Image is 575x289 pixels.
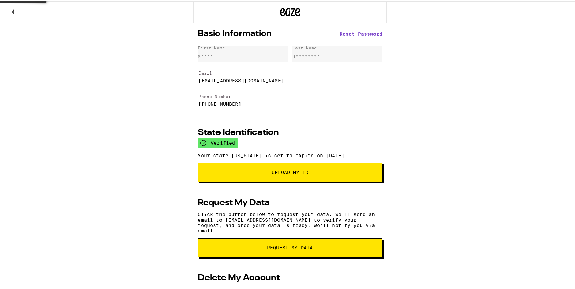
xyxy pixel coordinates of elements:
[198,93,231,97] label: Phone Number
[4,5,49,10] span: Hi. Need any help?
[198,63,382,87] form: Edit Email Address
[198,44,225,49] div: First Name
[198,87,382,111] form: Edit Phone Number
[198,127,279,136] h2: State Identification
[272,169,308,173] span: Upload My ID
[198,162,382,181] button: Upload My ID
[267,244,313,249] span: request my data
[340,30,382,35] button: Reset Password
[198,137,238,146] div: verified
[198,210,382,232] p: Click the button below to request your data. We'll send an email to [EMAIL_ADDRESS][DOMAIN_NAME] ...
[198,198,270,206] h2: Request My Data
[198,151,382,157] p: Your state [US_STATE] is set to expire on [DATE].
[292,44,317,49] div: Last Name
[198,69,212,74] label: Email
[198,28,272,37] h2: Basic Information
[198,237,382,256] button: request my data
[198,273,280,281] h2: Delete My Account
